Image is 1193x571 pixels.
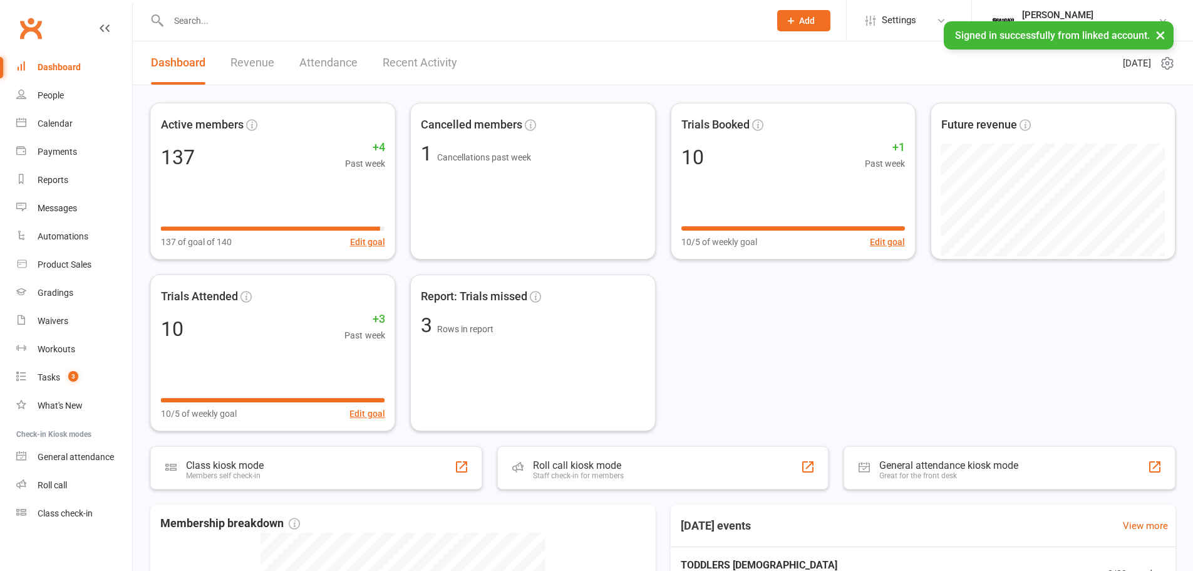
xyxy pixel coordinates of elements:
[681,147,704,167] div: 10
[38,175,68,185] div: Reports
[349,407,385,421] button: Edit goal
[1149,21,1172,48] button: ×
[160,515,300,533] span: Membership breakdown
[38,147,77,157] div: Payments
[1022,9,1158,21] div: [PERSON_NAME]
[879,471,1018,480] div: Great for the front desk
[533,471,624,480] div: Staff check-in for members
[186,471,264,480] div: Members self check-in
[437,324,493,334] span: Rows in report
[16,53,132,81] a: Dashboard
[16,138,132,166] a: Payments
[165,12,761,29] input: Search...
[38,401,83,411] div: What's New
[16,392,132,420] a: What's New
[161,235,232,249] span: 137 of goal of 140
[941,116,1017,134] span: Future revenue
[345,157,385,170] span: Past week
[38,259,91,270] div: Product Sales
[16,166,132,194] a: Reports
[161,319,183,339] div: 10
[16,81,132,110] a: People
[16,443,132,471] a: General attendance kiosk mode
[38,508,93,518] div: Class check-in
[161,115,244,134] span: Active members
[230,41,274,85] a: Revenue
[161,407,237,421] span: 10/5 of weekly goal
[38,231,88,241] div: Automations
[681,116,750,134] span: Trials Booked
[16,500,132,528] a: Class kiosk mode
[865,139,905,157] span: +1
[38,372,60,382] div: Tasks
[161,147,195,167] div: 137
[870,235,905,249] button: Edit goal
[1022,21,1158,32] div: [PERSON_NAME] [PERSON_NAME]
[16,307,132,335] a: Waivers
[350,235,385,249] button: Edit goal
[38,480,67,490] div: Roll call
[421,142,437,165] span: 1
[16,364,132,392] a: Tasks 3
[161,287,238,305] span: Trials Attended
[38,452,114,462] div: General attendance
[533,459,624,471] div: Roll call kiosk mode
[777,10,830,31] button: Add
[68,371,78,382] span: 3
[437,152,531,162] span: Cancellations past week
[38,316,68,326] div: Waivers
[799,16,815,26] span: Add
[681,235,757,249] span: 10/5 of weekly goal
[38,118,73,128] div: Calendar
[16,471,132,500] a: Roll call
[383,41,457,85] a: Recent Activity
[16,110,132,138] a: Calendar
[38,90,64,100] div: People
[299,41,358,85] a: Attendance
[345,139,385,157] span: +4
[1123,56,1151,71] span: [DATE]
[16,335,132,364] a: Workouts
[865,157,905,170] span: Past week
[344,310,385,328] span: +3
[1123,518,1168,533] a: View more
[38,288,73,298] div: Gradings
[16,223,132,251] a: Automations
[421,313,437,337] span: 3
[16,279,132,307] a: Gradings
[671,515,761,537] h3: [DATE] events
[879,459,1018,471] div: General attendance kiosk mode
[15,13,46,44] a: Clubworx
[151,41,205,85] a: Dashboard
[38,344,75,354] div: Workouts
[882,6,916,34] span: Settings
[421,116,522,134] span: Cancelled members
[186,459,264,471] div: Class kiosk mode
[955,29,1150,41] span: Signed in successfully from linked account.
[38,203,77,213] div: Messages
[991,8,1016,33] img: thumb_image1722295729.png
[38,62,81,72] div: Dashboard
[421,288,527,306] span: Report: Trials missed
[16,194,132,223] a: Messages
[344,328,385,342] span: Past week
[16,251,132,279] a: Product Sales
